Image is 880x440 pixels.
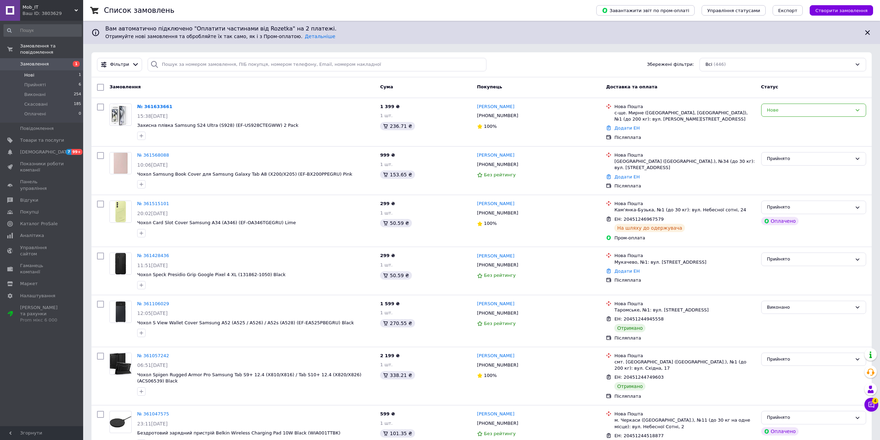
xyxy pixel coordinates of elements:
div: Оплачено [761,427,799,435]
a: Фото товару [109,201,132,223]
h1: Список замовлень [104,6,174,15]
a: № 361515101 [137,201,169,206]
div: Prom мікс 6 000 [20,317,64,323]
span: Прийняті [24,82,46,88]
span: 7 [66,149,71,155]
span: Нові [24,72,34,78]
span: 1 [73,61,80,67]
span: ЕН: 20451244518877 [614,433,663,438]
div: [PHONE_NUMBER] [476,111,520,120]
a: Чохол Speck Presidio Grip Google Pixel 4 XL (131862-1050) Black [137,272,285,277]
div: Прийнято [767,155,852,162]
span: Маркет [20,281,38,287]
span: 23:11[DATE] [137,421,168,426]
div: Післяплата [614,335,755,341]
span: Налаштування [20,293,55,299]
a: № 361633661 [137,104,173,109]
span: Без рейтингу [484,273,516,278]
span: 100% [484,221,497,226]
div: Таромське, №1: вул. [STREET_ADDRESS] [614,307,755,313]
span: Всі [705,61,712,68]
span: ЕН: 20451244945558 [614,316,663,322]
a: Захисна плівка Samsung S24 Ultra (S928) (EF-US928CTEGWW) 2 Pack [137,123,298,128]
a: Фото товару [109,253,132,275]
span: Товари та послуги [20,137,64,143]
span: Cума [380,84,393,89]
a: [PERSON_NAME] [477,104,514,110]
div: 101.35 ₴ [380,429,415,438]
div: [PHONE_NUMBER] [476,361,520,370]
div: с-ще. Мирне ([GEOGRAPHIC_DATA], [GEOGRAPHIC_DATA]), №1 (до 200 кг): вул. [PERSON_NAME][STREET_ADD... [614,110,755,122]
span: 299 ₴ [380,253,395,258]
a: Детальніше [305,34,335,39]
span: 1 [79,72,81,78]
span: Статус [761,84,778,89]
img: Фото товару [110,152,131,174]
span: Повідомлення [20,125,54,132]
span: ЕН: 20451246967579 [614,217,663,222]
div: 153.65 ₴ [380,170,415,179]
a: Чохол Spigen Rugged Armor Pro Samsung Tab S9+ 12.4 (X810/X816) / Tab S10+ 12.4 (X820/X826) (ACS06... [137,372,361,384]
div: Нова Пошта [614,411,755,417]
span: [DEMOGRAPHIC_DATA] [20,149,71,155]
div: Нова Пошта [614,152,755,158]
a: Фото товару [109,353,132,375]
a: [PERSON_NAME] [477,301,514,307]
div: Післяплата [614,183,755,189]
div: 338.21 ₴ [380,371,415,379]
span: 6 [79,82,81,88]
span: 254 [74,91,81,98]
div: смт. [GEOGRAPHIC_DATA] ([GEOGRAPHIC_DATA].), №1 (до 200 кг): вул. Східна, 17 [614,359,755,371]
span: Отримуйте нові замовлення та обробляйте їх так само, як і з Пром-оплатою. [105,34,335,39]
a: [PERSON_NAME] [477,152,514,159]
a: [PERSON_NAME] [477,201,514,207]
a: [PERSON_NAME] [477,411,514,417]
div: 270.55 ₴ [380,319,415,327]
img: Фото товару [110,201,131,222]
a: Чохол Card Slot Cover Samsung A34 (A346) (EF-OA346TGEGRU) Lime [137,220,296,225]
div: м. Черкаси ([GEOGRAPHIC_DATA].), №11 (до 30 кг на одне місце): вул. Небесної Сотні, 2 [614,417,755,430]
span: Збережені фільтри: [647,61,694,68]
img: Фото товару [110,353,131,375]
span: 1 399 ₴ [380,104,399,109]
span: Управління сайтом [20,245,64,257]
span: Чохол Samsung Book Cover для Samsung Galaxy Tab A8 (X200/X205) (EF-BX200PPEGRU) Pink [137,171,352,177]
a: Додати ЕН [614,269,640,274]
a: № 361106029 [137,301,169,306]
a: Додати ЕН [614,174,640,179]
div: Післяплата [614,393,755,399]
span: Експорт [778,8,798,13]
div: [PHONE_NUMBER] [476,261,520,270]
div: [GEOGRAPHIC_DATA] ([GEOGRAPHIC_DATA].), №34 (до 30 кг): вул. [STREET_ADDRESS] [614,158,755,171]
span: Аналітика [20,232,44,239]
div: [PHONE_NUMBER] [476,419,520,428]
div: Прийнято [767,204,852,211]
span: Замовлення та повідомлення [20,43,83,55]
div: Нове [767,107,852,114]
span: 1 шт. [380,113,393,118]
span: 15:38[DATE] [137,113,168,119]
span: 12:05[DATE] [137,310,168,316]
span: (446) [714,62,726,67]
div: Ваш ID: 3803629 [23,10,83,17]
span: Замовлення [109,84,141,89]
div: Отримано [614,324,645,332]
span: Без рейтингу [484,172,516,177]
span: Фільтри [110,61,129,68]
span: Замовлення [20,61,49,67]
a: Фото товару [109,152,132,174]
a: № 361047575 [137,411,169,416]
a: Бездротовий зарядний пристрій Belkin Wireless Charging Pad 10W Black (WIA001TTBK) [137,430,341,435]
span: 1 шт. [380,262,393,267]
span: ЕН: 20451244749603 [614,375,663,380]
span: 599 ₴ [380,411,395,416]
input: Пошук за номером замовлення, ПІБ покупця, номером телефону, Email, номером накладної [148,58,486,71]
span: [PERSON_NAME] та рахунки [20,305,64,324]
div: Оплачено [761,217,799,225]
span: 99+ [71,149,83,155]
span: Панель управління [20,179,64,191]
span: 100% [484,124,497,129]
button: Управління статусами [702,5,766,16]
